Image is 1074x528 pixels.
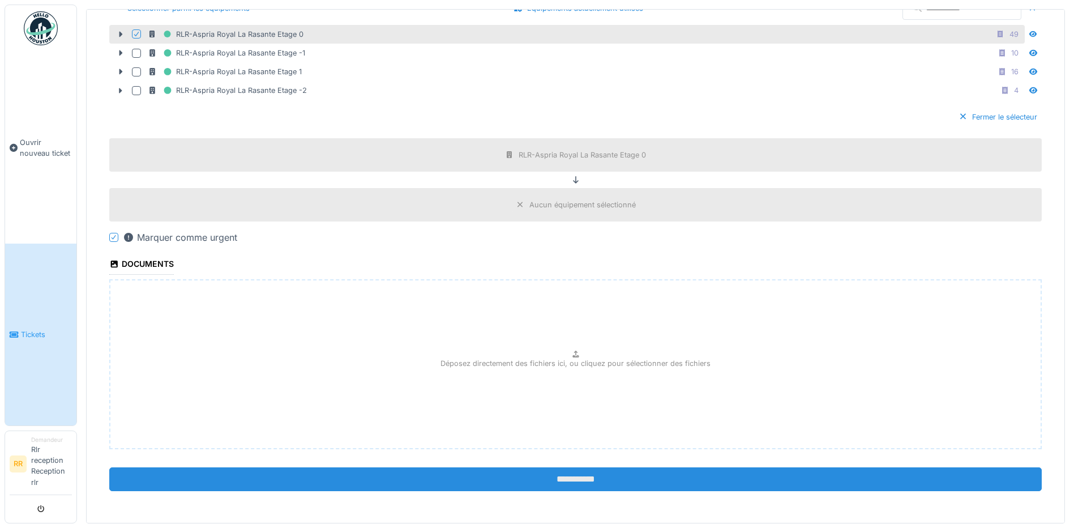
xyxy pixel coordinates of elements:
div: 10 [1011,48,1019,58]
li: RR [10,455,27,472]
div: Fermer le sélecteur [954,109,1042,125]
span: Tickets [21,329,72,340]
div: Aucun équipement sélectionné [529,199,636,210]
div: RLR-Aspria Royal La Rasante Etage 0 [519,150,646,160]
a: Ouvrir nouveau ticket [5,52,76,244]
div: Marquer comme urgent [123,231,237,244]
div: 4 [1014,85,1019,96]
div: RLR-Aspria Royal La Rasante Etage 1 [148,65,302,79]
div: Documents [109,256,174,275]
a: RR DemandeurRlr reception Reception rlr [10,436,72,495]
li: Rlr reception Reception rlr [31,436,72,492]
span: Ouvrir nouveau ticket [20,137,72,159]
div: 16 [1011,66,1019,77]
div: RLR-Aspria Royal La Rasante Etage -2 [148,83,307,97]
div: Demandeur [31,436,72,444]
p: Déposez directement des fichiers ici, ou cliquez pour sélectionner des fichiers [440,358,711,369]
div: RLR-Aspria Royal La Rasante Etage 0 [148,27,303,41]
img: Badge_color-CXgf-gQk.svg [24,11,58,45]
a: Tickets [5,244,76,425]
div: RLR-Aspria Royal La Rasante Etage -1 [148,46,305,60]
div: 49 [1009,29,1019,40]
